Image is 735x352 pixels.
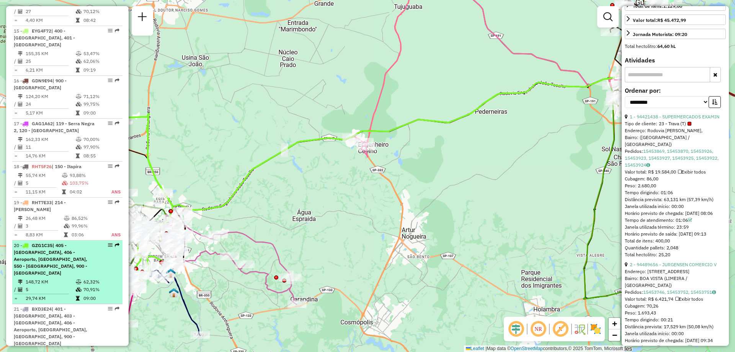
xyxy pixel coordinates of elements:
[14,28,75,47] span: 15 -
[83,93,119,100] td: 71,12%
[625,86,726,95] label: Ordenar por:
[625,316,726,323] div: Tempo dirigindo: 00:21
[625,310,656,316] span: Peso: 1.693,43
[646,163,650,167] i: Observações
[625,148,726,169] div: Pedidos:
[625,303,658,309] span: Cubagem: 70,26
[14,109,18,117] td: =
[83,286,119,293] td: 70,91%
[115,200,119,205] em: Rota exportada
[625,176,658,182] span: Cubagem: 86,00
[630,262,717,267] a: 2 - 94489656 - JURGENSEN COMERCIO V
[76,102,82,106] i: % de utilização da cubagem
[14,57,18,65] td: /
[14,179,18,187] td: /
[83,16,119,24] td: 08:42
[678,169,706,175] span: Exibir todos
[14,286,18,293] td: /
[625,134,726,148] div: Bairro: ([GEOGRAPHIC_DATA] / [GEOGRAPHIC_DATA])
[115,78,119,83] em: Rota exportada
[25,295,75,302] td: 29,74 KM
[71,214,103,222] td: 86,52%
[625,224,726,231] div: Janela utilizada término: 23:59
[625,337,726,344] div: Horário previsto de chegada: [DATE] 09:34
[466,346,484,351] a: Leaflet
[643,289,716,295] a: 15453746, 15453752, 15453751
[663,3,682,9] strong: 1.129,00
[115,28,119,33] em: Rota exportada
[625,268,726,275] div: Endereço: [STREET_ADDRESS]
[18,145,23,149] i: Total de Atividades
[625,43,726,50] div: Total hectolitro:
[551,320,570,338] span: Exibir rótulo
[108,306,113,311] em: Opções
[625,289,726,296] div: Pedidos:
[108,164,113,169] em: Opções
[18,173,23,178] i: Distância Total
[83,66,119,74] td: 09:19
[507,320,525,338] span: Ocultar deslocamento
[83,57,119,65] td: 62,06%
[18,137,23,142] i: Distância Total
[609,318,620,329] a: Zoom in
[14,231,18,239] td: =
[625,210,726,217] div: Horário previsto de chegada: [DATE] 08:06
[25,93,75,100] td: 124,20 KM
[103,231,121,239] td: ANS
[25,136,75,143] td: 162,33 KM
[32,306,52,312] span: BXD3E24
[612,319,617,328] span: +
[633,31,687,38] div: Jornada Motorista: 09:20
[32,121,53,126] span: GAG1A62
[14,66,18,74] td: =
[625,183,656,188] span: Peso: 2.680,00
[625,296,726,303] div: Valor total: R$ 6.421,74
[32,164,52,169] span: RHT5F26
[83,152,119,160] td: 08:55
[25,278,75,286] td: 148,72 KM
[529,320,547,338] span: Ocultar NR
[83,143,119,151] td: 97,90%
[25,50,75,57] td: 155,35 KM
[64,216,70,221] i: % de utilização do peso
[688,217,692,223] a: Com service time
[14,143,18,151] td: /
[108,243,113,247] em: Opções
[25,286,75,293] td: 5
[625,237,726,244] div: Total de itens: 400,00
[103,188,121,196] td: ANS
[625,231,726,237] div: Horário previsto de saída: [DATE] 09:13
[76,154,80,158] i: Tempo total em rota
[83,50,119,57] td: 53,47%
[64,232,68,237] i: Tempo total em rota
[108,28,113,33] em: Opções
[166,268,176,278] img: 618 UDC Light Limeira
[14,164,82,169] span: 18 -
[25,231,64,239] td: 8,83 KM
[709,96,721,108] button: Ordem crescente
[573,323,586,335] img: Fluxo de ruas
[14,8,18,15] td: /
[712,290,716,295] i: Observações
[115,164,119,169] em: Rota exportada
[18,224,23,228] i: Total de Atividades
[76,18,80,23] i: Tempo total em rota
[32,78,52,83] span: GDN9E94
[108,121,113,126] em: Opções
[32,28,51,34] span: EYG4F72
[135,9,150,26] a: Nova sessão e pesquisa
[169,288,179,298] img: PA - Limeira
[76,280,82,284] i: % de utilização do peso
[18,59,23,64] i: Total de Atividades
[14,152,18,160] td: =
[609,329,620,341] a: Zoom out
[18,94,23,99] i: Distância Total
[675,296,703,302] span: Exibir todos
[18,51,23,56] i: Distância Total
[464,345,625,352] div: Map data © contributors,© 2025 TomTom, Microsoft
[18,9,23,14] i: Total de Atividades
[25,152,75,160] td: 14,76 KM
[32,242,52,248] span: GZG1C35
[25,100,75,108] td: 24
[14,188,18,196] td: =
